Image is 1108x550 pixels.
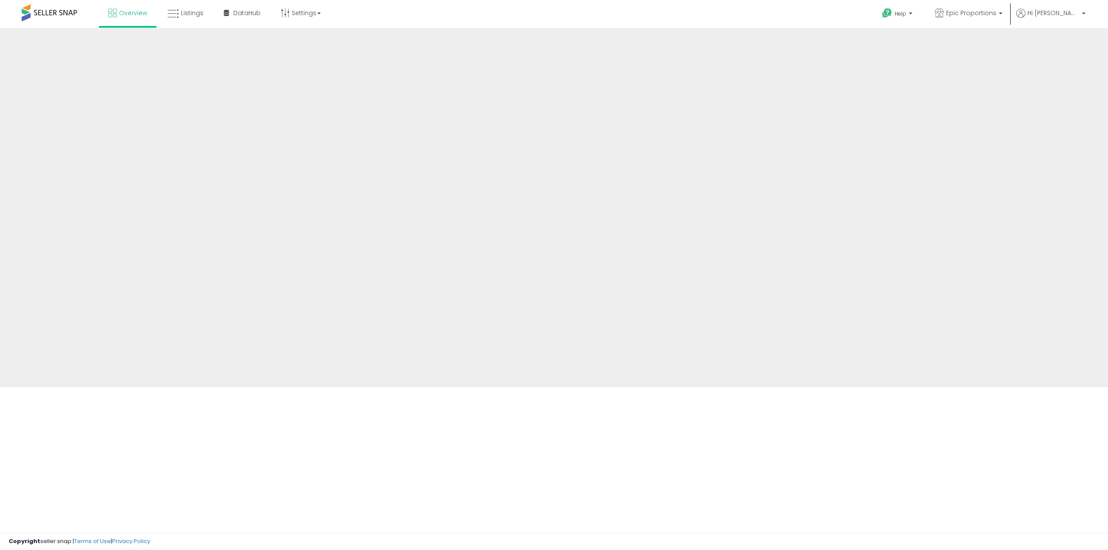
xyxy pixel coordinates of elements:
a: Hi [PERSON_NAME] [1016,9,1085,28]
span: Epic Proportions [946,9,996,17]
a: Help [875,1,921,28]
span: DataHub [233,9,261,17]
span: Listings [181,9,203,17]
span: Help [895,10,906,17]
span: Hi [PERSON_NAME] [1027,9,1079,17]
span: Overview [119,9,147,17]
i: Get Help [882,8,892,19]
